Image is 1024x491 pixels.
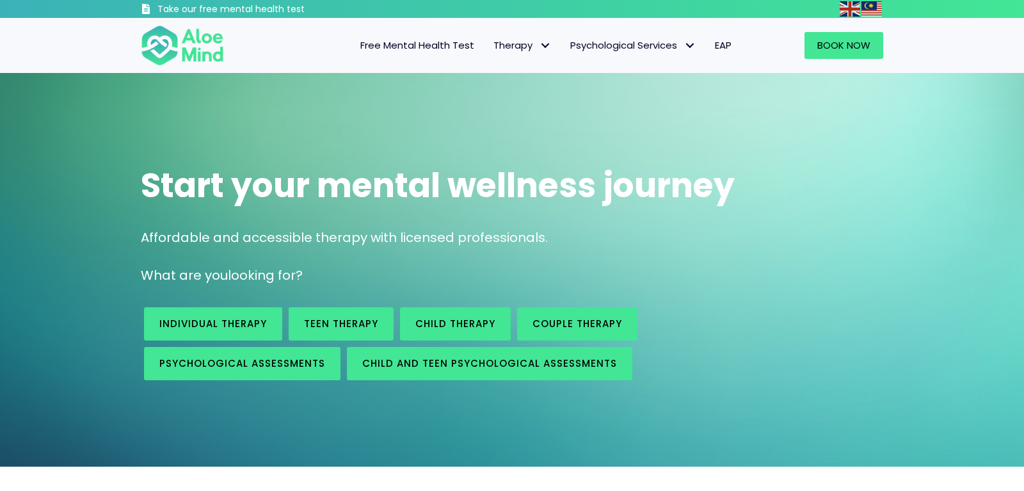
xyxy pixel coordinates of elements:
[360,38,474,52] span: Free Mental Health Test
[715,38,732,52] span: EAP
[705,32,741,59] a: EAP
[144,307,282,341] a: Individual therapy
[289,307,394,341] a: Teen Therapy
[304,317,378,330] span: Teen Therapy
[493,38,551,52] span: Therapy
[536,36,554,55] span: Therapy: submenu
[157,3,373,16] h3: Take our free mental health test
[840,1,861,16] a: English
[484,32,561,59] a: TherapyTherapy: submenu
[241,32,741,59] nav: Menu
[141,162,735,209] span: Start your mental wellness journey
[141,229,883,247] p: Affordable and accessible therapy with licensed professionals.
[347,347,632,380] a: Child and Teen Psychological assessments
[817,38,870,52] span: Book Now
[141,3,373,18] a: Take our free mental health test
[351,32,484,59] a: Free Mental Health Test
[228,266,303,284] span: looking for?
[804,32,883,59] a: Book Now
[680,36,699,55] span: Psychological Services: submenu
[159,357,325,370] span: Psychological assessments
[400,307,511,341] a: Child Therapy
[415,317,495,330] span: Child Therapy
[861,1,883,16] a: Malay
[362,357,617,370] span: Child and Teen Psychological assessments
[144,347,340,380] a: Psychological assessments
[141,24,224,67] img: Aloe mind Logo
[570,38,696,52] span: Psychological Services
[141,266,228,284] span: What are you
[861,1,882,17] img: ms
[159,317,267,330] span: Individual therapy
[532,317,622,330] span: Couple therapy
[561,32,705,59] a: Psychological ServicesPsychological Services: submenu
[517,307,637,341] a: Couple therapy
[840,1,860,17] img: en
